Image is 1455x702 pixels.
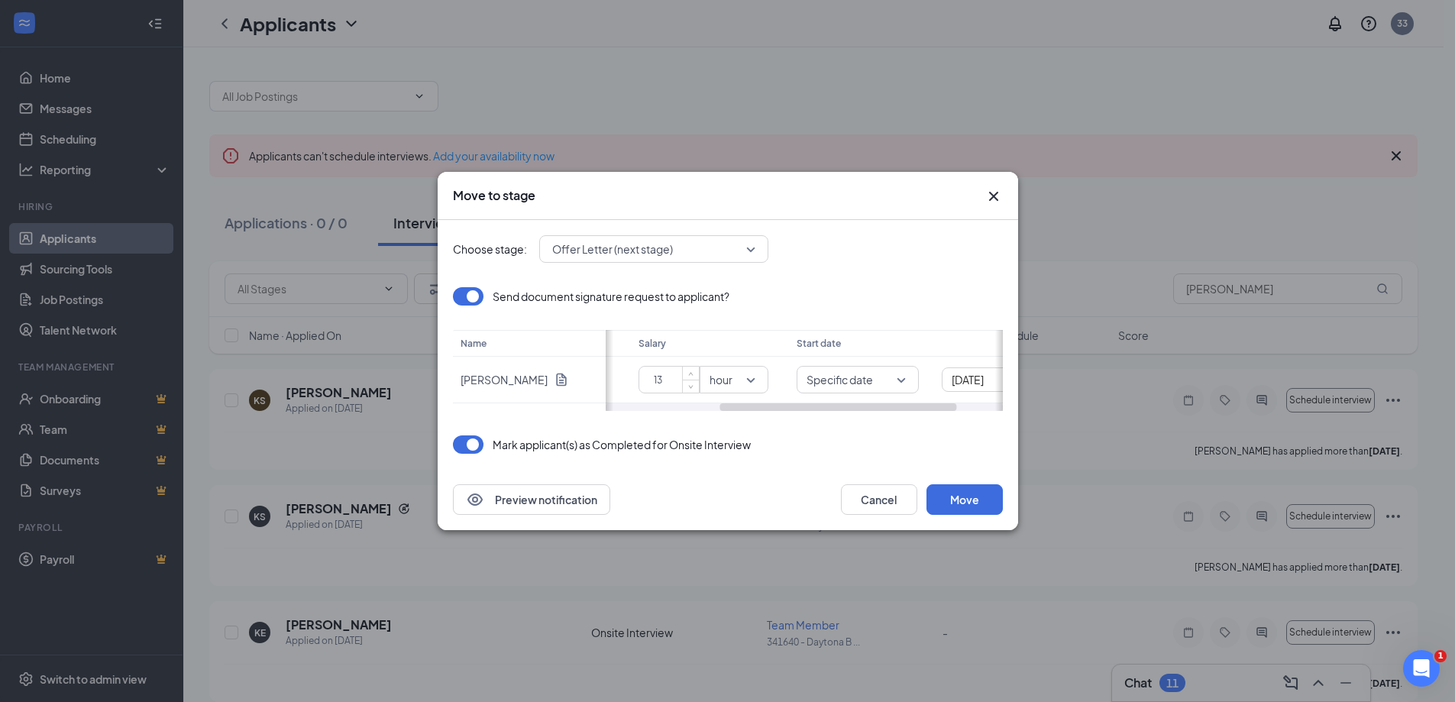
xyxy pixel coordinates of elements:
[552,238,673,260] span: Offer Letter (next stage)
[1403,650,1440,687] iframe: Intercom live chat
[985,187,1003,205] button: Close
[687,382,696,391] span: down
[453,484,610,515] button: EyePreview notification
[926,484,1003,515] button: Move
[952,371,1036,388] input: Jul 7, 2025
[453,287,1003,411] div: Loading offer data.
[493,289,729,304] p: Send document signature request to applicant?
[682,380,699,393] span: Decrease Value
[453,241,527,257] span: Choose stage:
[789,330,1079,357] th: Start date
[1434,650,1447,662] span: 1
[645,368,699,391] input: $
[461,372,548,387] p: [PERSON_NAME]
[687,370,696,379] span: up
[682,367,699,380] span: Increase Value
[453,330,606,357] th: Name
[466,490,484,509] svg: Eye
[841,484,917,515] button: Cancel
[554,372,569,387] svg: Document
[710,368,732,391] span: hour
[493,437,751,452] p: Mark applicant(s) as Completed for Onsite Interview
[453,187,535,204] h3: Move to stage
[985,187,1003,205] svg: Cross
[631,330,789,357] th: Salary
[807,368,873,391] span: Specific date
